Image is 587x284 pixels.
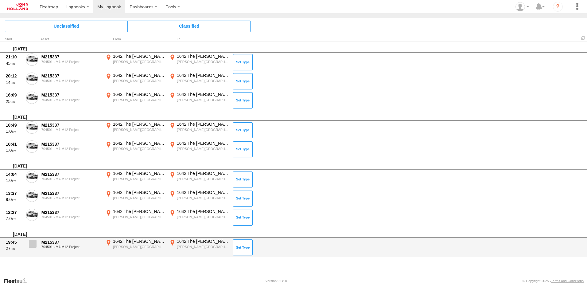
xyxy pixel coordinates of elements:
[41,196,101,200] div: 704501 - M7-M12 Project
[41,98,101,102] div: 704501 - M7-M12 Project
[177,121,229,127] div: 1642 The [PERSON_NAME] Dr
[104,73,166,90] label: Click to View Event Location
[233,239,253,255] button: Click to Set
[104,209,166,227] label: Click to View Event Location
[177,147,229,151] div: [PERSON_NAME][GEOGRAPHIC_DATA],[GEOGRAPHIC_DATA]
[113,209,165,214] div: 1642 The [PERSON_NAME] Dr
[41,147,101,151] div: 704501 - M7-M12 Project
[6,148,22,153] div: 1.0
[104,38,166,41] div: From
[177,98,229,102] div: [PERSON_NAME][GEOGRAPHIC_DATA],[GEOGRAPHIC_DATA]
[41,128,101,132] div: 704501 - M7-M12 Project
[553,2,563,12] i: ?
[41,210,101,215] div: M215337
[168,38,230,41] div: To
[6,246,22,251] div: 27
[104,171,166,188] label: Click to View Event Location
[177,215,229,219] div: [PERSON_NAME][GEOGRAPHIC_DATA],[GEOGRAPHIC_DATA]
[168,239,230,256] label: Click to View Event Location
[113,121,165,127] div: 1642 The [PERSON_NAME] Dr
[233,73,253,89] button: Click to Set
[113,60,165,64] div: [PERSON_NAME][GEOGRAPHIC_DATA],[GEOGRAPHIC_DATA]
[2,2,34,12] a: Return to Dashboard
[41,215,101,219] div: 704501 - M7-M12 Project
[113,98,165,102] div: [PERSON_NAME][GEOGRAPHIC_DATA],[GEOGRAPHIC_DATA]
[177,209,229,214] div: 1642 The [PERSON_NAME] Dr
[41,122,101,128] div: M215337
[113,215,165,219] div: [PERSON_NAME][GEOGRAPHIC_DATA],[GEOGRAPHIC_DATA]
[113,196,165,200] div: [PERSON_NAME][GEOGRAPHIC_DATA],[GEOGRAPHIC_DATA]
[233,54,253,70] button: Click to Set
[177,245,229,249] div: [PERSON_NAME][GEOGRAPHIC_DATA],[GEOGRAPHIC_DATA]
[6,92,22,98] div: 16:09
[113,245,165,249] div: [PERSON_NAME][GEOGRAPHIC_DATA],[GEOGRAPHIC_DATA]
[6,141,22,147] div: 10:41
[113,177,165,181] div: [PERSON_NAME][GEOGRAPHIC_DATA],[GEOGRAPHIC_DATA]
[6,178,22,183] div: 1.0
[177,140,229,146] div: 1642 The [PERSON_NAME] Dr
[168,121,230,139] label: Click to View Event Location
[177,239,229,244] div: 1642 The [PERSON_NAME] Dr
[177,196,229,200] div: [PERSON_NAME][GEOGRAPHIC_DATA],[GEOGRAPHIC_DATA]
[168,92,230,109] label: Click to View Event Location
[113,171,165,176] div: 1642 The [PERSON_NAME] Dr
[6,197,22,202] div: 9.0
[113,147,165,151] div: [PERSON_NAME][GEOGRAPHIC_DATA],[GEOGRAPHIC_DATA]
[168,171,230,188] label: Click to View Event Location
[113,190,165,195] div: 1642 The [PERSON_NAME] Dr
[41,60,101,64] div: 704501 - M7-M12 Project
[168,209,230,227] label: Click to View Event Location
[113,128,165,132] div: [PERSON_NAME][GEOGRAPHIC_DATA],[GEOGRAPHIC_DATA]
[41,245,101,249] div: 704501 - M7-M12 Project
[6,191,22,196] div: 13:37
[233,210,253,226] button: Click to Set
[233,141,253,157] button: Click to Set
[104,239,166,256] label: Click to View Event Location
[41,239,101,245] div: M215337
[113,79,165,83] div: [PERSON_NAME][GEOGRAPHIC_DATA],[GEOGRAPHIC_DATA]
[6,80,22,85] div: 14
[41,172,101,177] div: M215337
[233,122,253,138] button: Click to Set
[3,278,32,284] a: Visit our Website
[5,21,128,32] span: Click to view Unclassified Trips
[104,140,166,158] label: Click to View Event Location
[177,53,229,59] div: 1642 The [PERSON_NAME] Dr
[551,279,584,283] a: Terms and Conditions
[177,73,229,78] div: 1642 The [PERSON_NAME] Dr
[177,171,229,176] div: 1642 The [PERSON_NAME] Dr
[113,140,165,146] div: 1642 The [PERSON_NAME] Dr
[41,73,101,79] div: M215337
[6,54,22,60] div: 21:10
[6,61,22,66] div: 45
[41,191,101,196] div: M215337
[177,92,229,97] div: 1642 The [PERSON_NAME] Dr
[113,73,165,78] div: 1642 The [PERSON_NAME] Dr
[128,21,251,32] span: Click to view Classified Trips
[41,38,102,41] div: Asset
[168,140,230,158] label: Click to View Event Location
[6,128,22,134] div: 1.0
[5,38,23,41] div: Click to Sort
[168,190,230,207] label: Click to View Event Location
[168,73,230,90] label: Click to View Event Location
[113,92,165,97] div: 1642 The [PERSON_NAME] Dr
[6,216,22,221] div: 7.0
[113,239,165,244] div: 1642 The [PERSON_NAME] Dr
[6,239,22,245] div: 19:45
[104,53,166,71] label: Click to View Event Location
[6,122,22,128] div: 10:49
[177,60,229,64] div: [PERSON_NAME][GEOGRAPHIC_DATA],[GEOGRAPHIC_DATA]
[177,177,229,181] div: [PERSON_NAME][GEOGRAPHIC_DATA],[GEOGRAPHIC_DATA]
[113,53,165,59] div: 1642 The [PERSON_NAME] Dr
[266,279,289,283] div: Version: 308.01
[523,279,584,283] div: © Copyright 2025 -
[6,210,22,215] div: 12:27
[177,128,229,132] div: [PERSON_NAME][GEOGRAPHIC_DATA],[GEOGRAPHIC_DATA]
[104,190,166,207] label: Click to View Event Location
[6,99,22,104] div: 25
[513,2,531,11] div: Callum Conneely
[168,53,230,71] label: Click to View Event Location
[104,92,166,109] label: Click to View Event Location
[41,92,101,98] div: M215337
